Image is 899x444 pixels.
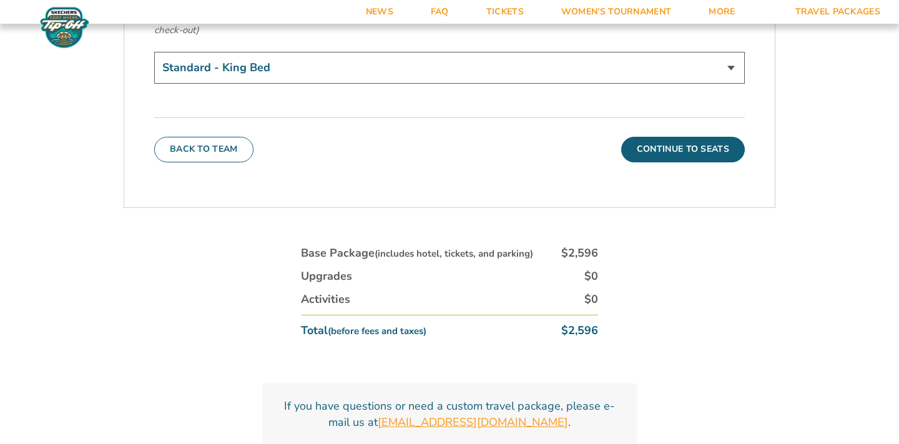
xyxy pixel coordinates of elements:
[37,6,92,49] img: Fort Myers Tip-Off
[277,398,622,430] p: If you have questions or need a custom travel package, please e-mail us at .
[584,269,598,284] div: $0
[301,269,352,284] div: Upgrades
[378,415,568,430] a: [EMAIL_ADDRESS][DOMAIN_NAME]
[154,137,253,162] button: Back To Team
[561,245,598,261] div: $2,596
[584,292,598,307] div: $0
[375,247,533,260] small: (includes hotel, tickets, and parking)
[301,245,533,261] div: Base Package
[561,323,598,338] div: $2,596
[301,323,426,338] div: Total
[328,325,426,337] small: (before fees and taxes)
[301,292,350,307] div: Activities
[621,137,745,162] button: Continue To Seats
